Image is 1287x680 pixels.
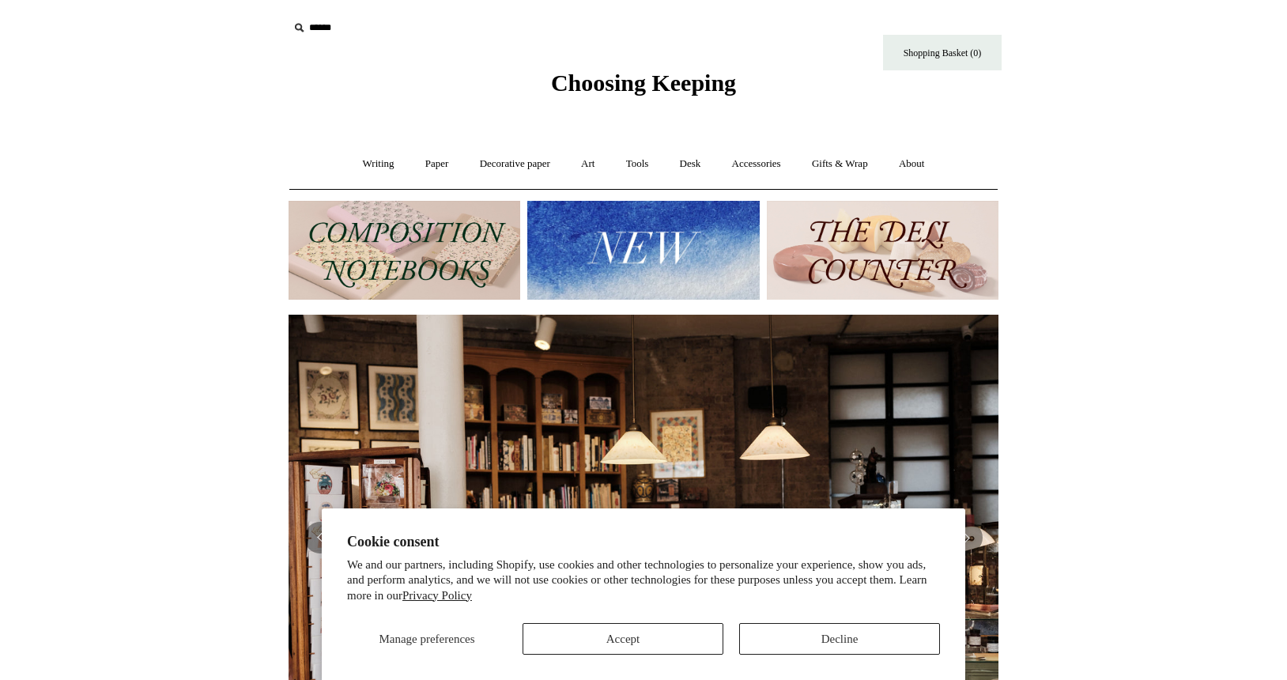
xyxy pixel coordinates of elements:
button: Accept [523,623,723,655]
a: Art [567,143,609,185]
a: About [885,143,939,185]
a: Choosing Keeping [551,82,736,93]
img: New.jpg__PID:f73bdf93-380a-4a35-bcfe-7823039498e1 [527,201,759,300]
span: Manage preferences [379,633,474,645]
button: Next [951,522,983,553]
a: Shopping Basket (0) [883,35,1002,70]
span: Choosing Keeping [551,70,736,96]
h2: Cookie consent [347,534,940,550]
a: Privacy Policy [402,589,472,602]
button: Previous [304,522,336,553]
p: We and our partners, including Shopify, use cookies and other technologies to personalize your ex... [347,557,940,604]
button: Manage preferences [347,623,507,655]
a: Writing [349,143,409,185]
a: Accessories [718,143,795,185]
button: Decline [739,623,940,655]
a: Tools [612,143,663,185]
a: Desk [666,143,715,185]
a: Paper [411,143,463,185]
a: Gifts & Wrap [798,143,882,185]
img: The Deli Counter [767,201,998,300]
img: 202302 Composition ledgers.jpg__PID:69722ee6-fa44-49dd-a067-31375e5d54ec [289,201,520,300]
a: Decorative paper [466,143,564,185]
